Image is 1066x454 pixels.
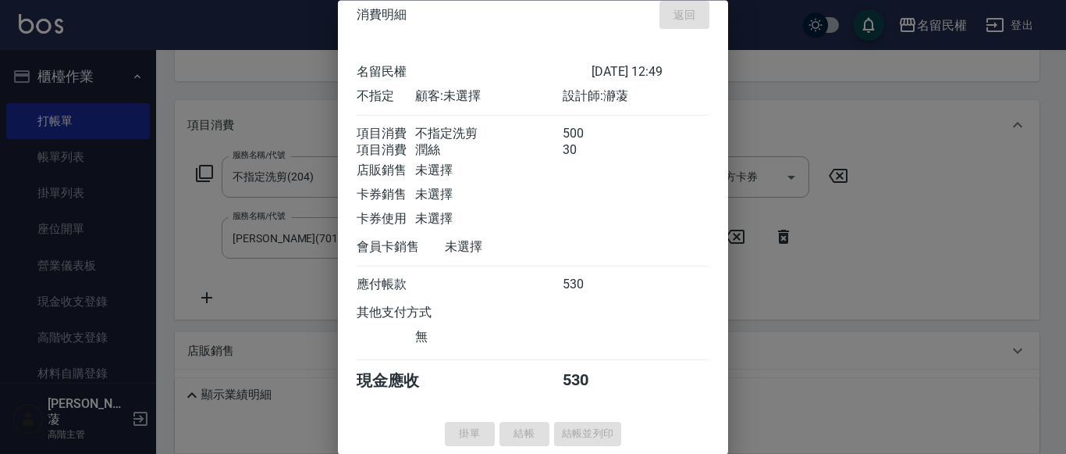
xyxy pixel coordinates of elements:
div: 會員卡銷售 [357,240,445,256]
div: 未選擇 [415,212,562,228]
div: 現金應收 [357,371,445,392]
div: [DATE] 12:49 [592,65,709,81]
div: 設計師: 瀞蓤 [563,89,709,105]
div: 530 [563,371,621,392]
div: 未選擇 [415,188,562,204]
div: 不指定洗剪 [415,127,562,143]
div: 530 [563,277,621,294]
div: 30 [563,143,621,159]
div: 無 [415,330,562,346]
div: 未選擇 [445,240,592,256]
div: 項目消費 [357,143,415,159]
div: 未選擇 [415,163,562,180]
div: 500 [563,127,621,143]
div: 卡券使用 [357,212,415,228]
div: 卡券銷售 [357,188,415,204]
div: 不指定 [357,89,415,105]
div: 應付帳款 [357,277,415,294]
div: 名留民權 [357,65,592,81]
div: 其他支付方式 [357,306,474,322]
span: 消費明細 [357,7,407,23]
div: 潤絲 [415,143,562,159]
div: 店販銷售 [357,163,415,180]
div: 項目消費 [357,127,415,143]
div: 顧客: 未選擇 [415,89,562,105]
